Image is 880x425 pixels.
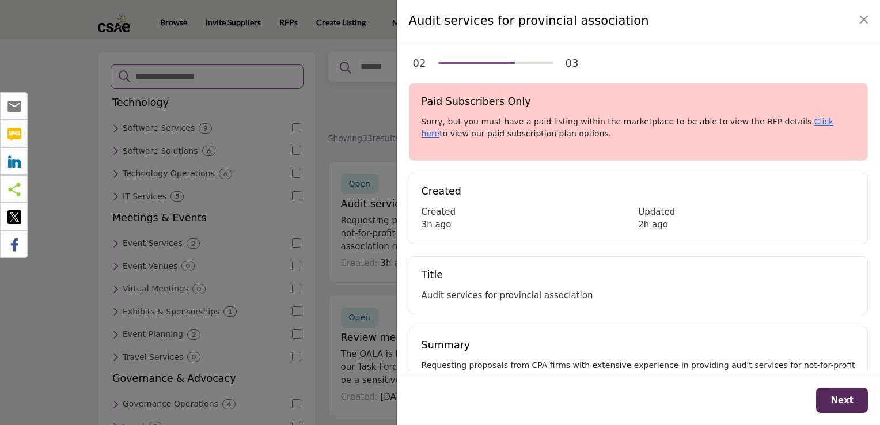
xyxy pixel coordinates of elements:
span: 3h ago [422,219,452,230]
span: Updated [638,207,675,217]
span: 2h ago [638,219,668,230]
h5: Summary [422,339,855,351]
div: Audit services for provincial association [422,289,855,302]
h5: Paid Subscribers Only [422,96,855,108]
div: 03 [566,55,579,71]
h4: Audit services for provincial association [409,12,649,31]
span: Next [830,395,854,405]
button: Close [856,12,872,28]
div: Requesting proposals from CPA firms with extensive experience in providing audit services for not... [422,359,855,396]
div: 02 [413,55,426,71]
h5: Title [422,269,855,281]
a: Click here [422,117,833,138]
button: Next [816,388,868,413]
p: Sorry, but you must have a paid listing within the marketplace to be able to view the RFP details... [422,116,855,140]
span: Created [422,207,456,217]
h5: Created [422,185,855,198]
